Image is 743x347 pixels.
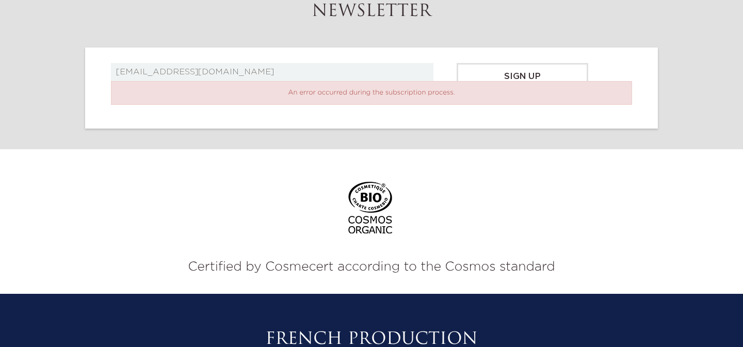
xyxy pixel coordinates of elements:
[111,63,433,81] input: Your email address
[345,182,399,245] img: logo bio cosmos
[457,63,588,89] input: Sign up
[111,81,632,105] p: An error occurred during the subscription process.
[85,2,658,22] h2: Newsletter
[8,257,735,277] p: Certified by Cosmecert according to the Cosmos standard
